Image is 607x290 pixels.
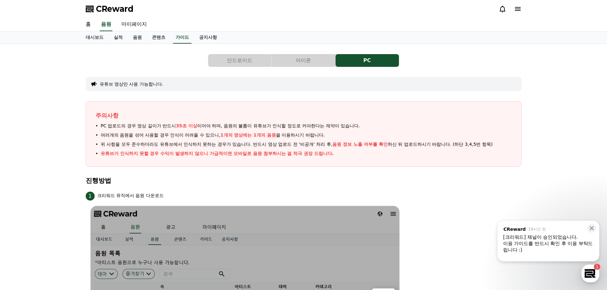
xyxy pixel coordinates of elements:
p: 유튜브가 인식하지 못할 경우 수익이 발생하지 않으니 가급적이면 모바일로 음원 첨부하시는 걸 적극 권장 드립니다. [101,150,334,157]
a: 아이폰 [272,54,336,67]
a: 콘텐츠 [147,32,170,44]
p: 주의사항 [96,111,512,120]
button: 안드로이드 [208,54,271,67]
span: 35초 이상 [176,123,197,128]
span: 1 [86,192,95,201]
button: PC [336,54,399,67]
a: 가이드 [173,32,191,44]
p: 크리워드 뮤직에서 음원 다운로드 [97,192,164,199]
button: 아이폰 [272,54,335,67]
span: 음원 정보 노출 여부를 확인 [332,142,388,147]
a: 공지사항 [194,32,222,44]
span: PC 업로드의 경우 영상 길이가 반드시 이어야 하며, 음원의 볼륨이 유튜브가 인식할 정도로 커야한다는 제약이 있습니다. [101,123,360,129]
span: 1개의 영상에는 1개의 음원 [220,132,276,138]
a: 마이페이지 [116,18,152,31]
a: CReward [86,4,134,14]
span: 위 사항을 모두 준수하더라도 유튜브에서 인식하지 못하는 경우가 있습니다. 반드시 영상 업로드 전 '비공개' 처리 후, 하신 뒤 업로드하시기 바랍니다. (하단 3,4,5번 항목) [101,141,493,148]
a: 음원 [128,32,147,44]
a: 대시보드 [81,32,109,44]
a: 실적 [109,32,128,44]
a: 홈 [81,18,96,31]
button: 유튜브 영상만 사용 가능합니다. [100,81,163,87]
span: CReward [96,4,134,14]
span: 여러개의 음원을 섞어 사용할 경우 인식이 어려울 수 있으니, 을 이용하시기 바랍니다. [101,132,325,138]
h4: 진행방법 [86,177,522,184]
a: 음원 [100,18,112,31]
